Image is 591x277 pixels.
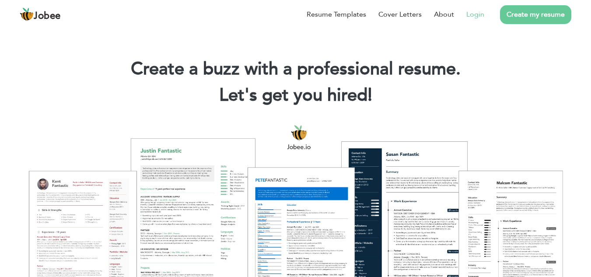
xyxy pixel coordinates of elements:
[434,9,454,20] a: About
[20,7,34,21] img: jobee.io
[262,83,372,107] span: get you hired!
[13,58,578,81] h1: Create a buzz with a professional resume.
[307,9,366,20] a: Resume Templates
[34,11,61,21] span: Jobee
[368,83,372,107] span: |
[466,9,484,20] a: Login
[378,9,422,20] a: Cover Letters
[20,7,61,21] a: Jobee
[13,84,578,107] h2: Let's
[500,5,571,24] a: Create my resume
